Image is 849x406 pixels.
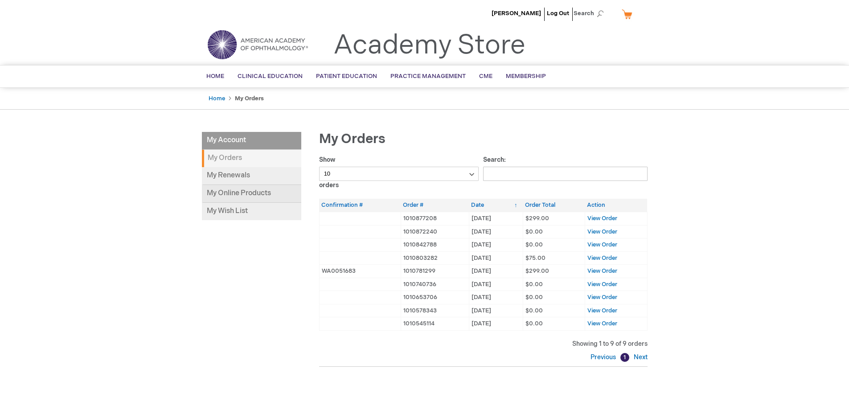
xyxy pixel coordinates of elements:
[401,304,469,317] td: 1010578343
[202,185,301,203] a: My Online Products
[525,281,543,288] span: $0.00
[469,199,523,212] th: Date: activate to sort column ascending
[202,203,301,220] a: My Wish List
[525,241,543,248] span: $0.00
[525,215,549,222] span: $299.00
[479,73,492,80] span: CME
[401,212,469,225] td: 1010877208
[587,294,617,301] a: View Order
[209,95,225,102] a: Home
[483,156,648,177] label: Search:
[620,353,629,362] a: 1
[525,267,549,275] span: $299.00
[587,228,617,235] a: View Order
[469,225,523,238] td: [DATE]
[492,10,541,17] a: [PERSON_NAME]
[319,265,401,278] td: WA0051683
[525,228,543,235] span: $0.00
[587,215,617,222] a: View Order
[585,199,647,212] th: Action: activate to sort column ascending
[202,150,301,167] strong: My Orders
[587,267,617,275] a: View Order
[401,265,469,278] td: 1010781299
[390,73,466,80] span: Practice Management
[525,307,543,314] span: $0.00
[525,254,545,262] span: $75.00
[587,320,617,327] a: View Order
[506,73,546,80] span: Membership
[469,212,523,225] td: [DATE]
[206,73,224,80] span: Home
[587,307,617,314] a: View Order
[525,294,543,301] span: $0.00
[469,291,523,304] td: [DATE]
[587,254,617,262] a: View Order
[401,251,469,265] td: 1010803282
[202,167,301,185] a: My Renewals
[525,320,543,327] span: $0.00
[632,353,648,361] a: Next
[547,10,569,17] a: Log Out
[401,317,469,331] td: 1010545114
[319,199,401,212] th: Confirmation #: activate to sort column ascending
[587,241,617,248] a: View Order
[238,73,303,80] span: Clinical Education
[523,199,585,212] th: Order Total: activate to sort column ascending
[316,73,377,80] span: Patient Education
[401,225,469,238] td: 1010872240
[319,340,648,349] div: Showing 1 to 9 of 9 orders
[401,199,469,212] th: Order #: activate to sort column ascending
[469,304,523,317] td: [DATE]
[591,353,618,361] a: Previous
[235,95,264,102] strong: My Orders
[401,238,469,252] td: 1010842788
[469,251,523,265] td: [DATE]
[469,317,523,331] td: [DATE]
[469,278,523,291] td: [DATE]
[587,281,617,288] a: View Order
[483,167,648,181] input: Search:
[574,4,607,22] span: Search
[319,156,479,189] label: Show orders
[401,278,469,291] td: 1010740736
[319,167,479,181] select: Showorders
[401,291,469,304] td: 1010653706
[319,131,386,147] span: My Orders
[333,29,525,62] a: Academy Store
[469,238,523,252] td: [DATE]
[469,265,523,278] td: [DATE]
